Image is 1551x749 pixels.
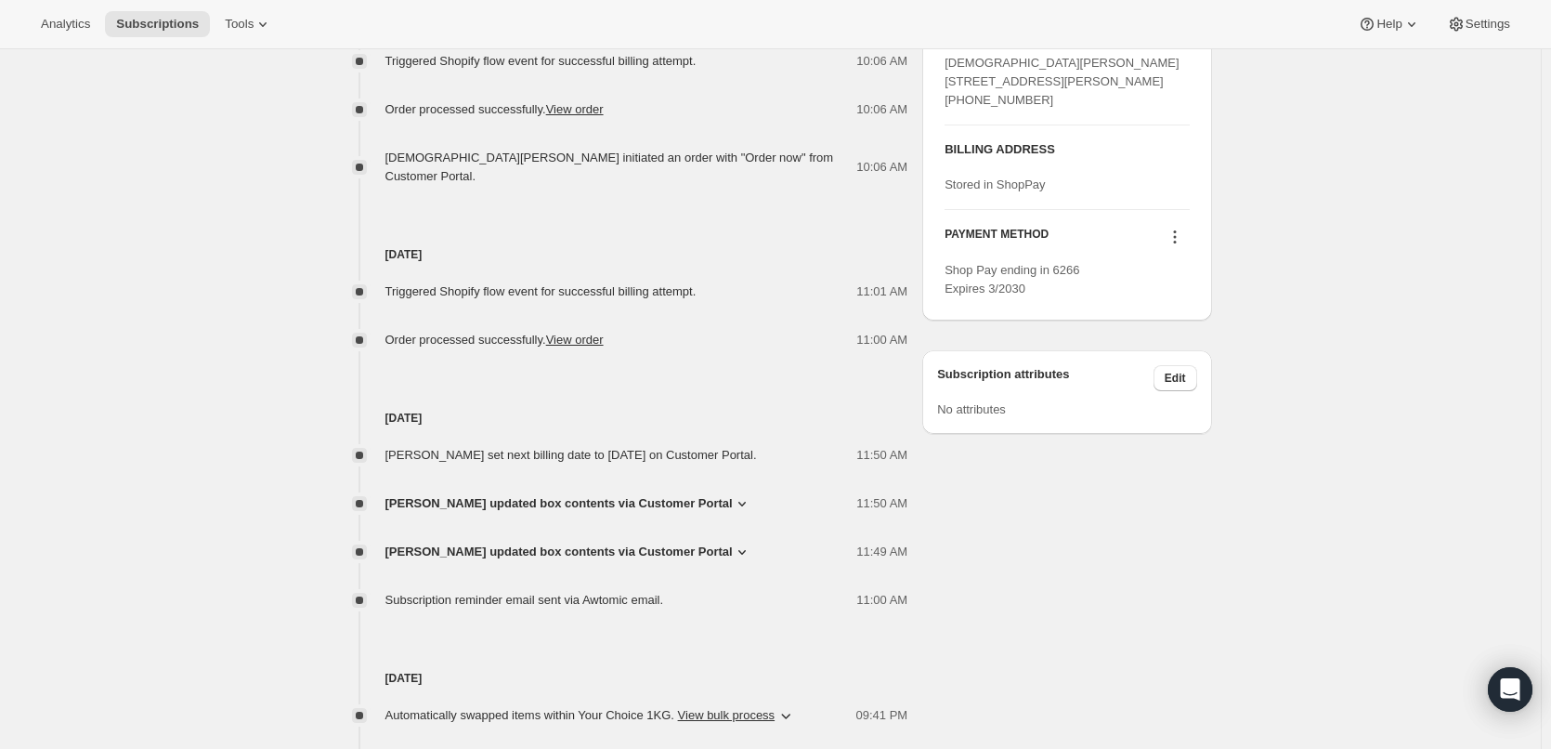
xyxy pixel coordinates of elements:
[374,701,807,730] button: Automatically swapped items within Your Choice 1KG. View bulk process
[1436,11,1521,37] button: Settings
[1153,365,1197,391] button: Edit
[937,402,1006,416] span: No attributes
[546,102,604,116] a: View order
[945,227,1049,252] h3: PAYMENT METHOD
[856,52,907,71] span: 10:06 AM
[856,283,907,301] span: 11:01 AM
[385,543,751,561] button: [PERSON_NAME] updated box contents via Customer Portal
[1347,11,1431,37] button: Help
[856,331,907,349] span: 11:00 AM
[945,177,1045,191] span: Stored in ShopPay
[385,593,664,607] span: Subscription reminder email sent via Awtomic email.
[385,151,834,183] span: [DEMOGRAPHIC_DATA][PERSON_NAME] initiated an order with "Order now" from Customer Portal.
[937,365,1153,391] h3: Subscription attributes
[116,17,199,32] span: Subscriptions
[856,543,907,561] span: 11:49 AM
[1165,371,1186,386] span: Edit
[385,54,697,68] span: Triggered Shopify flow event for successful billing attempt.
[385,494,751,513] button: [PERSON_NAME] updated box contents via Customer Portal
[385,448,757,462] span: [PERSON_NAME] set next billing date to [DATE] on Customer Portal.
[945,263,1079,296] span: Shop Pay ending in 6266 Expires 3/2030
[856,158,907,177] span: 10:06 AM
[1376,17,1401,32] span: Help
[385,102,604,116] span: Order processed successfully.
[385,706,775,725] span: Automatically swapped items within Your Choice 1KG .
[856,446,907,465] span: 11:50 AM
[945,56,1179,107] span: [DEMOGRAPHIC_DATA][PERSON_NAME] [STREET_ADDRESS][PERSON_NAME] [PHONE_NUMBER]
[225,17,254,32] span: Tools
[330,409,908,427] h4: [DATE]
[385,543,733,561] span: [PERSON_NAME] updated box contents via Customer Portal
[330,669,908,688] h4: [DATE]
[856,591,907,610] span: 11:00 AM
[546,333,604,347] a: View order
[856,494,907,513] span: 11:50 AM
[1488,667,1532,712] div: Open Intercom Messenger
[214,11,283,37] button: Tools
[385,284,697,298] span: Triggered Shopify flow event for successful billing attempt.
[330,245,908,264] h4: [DATE]
[105,11,210,37] button: Subscriptions
[41,17,90,32] span: Analytics
[385,333,604,347] span: Order processed successfully.
[385,494,733,513] span: [PERSON_NAME] updated box contents via Customer Portal
[1466,17,1510,32] span: Settings
[678,708,775,722] button: View bulk process
[856,706,908,725] span: 09:41 PM
[856,100,907,119] span: 10:06 AM
[30,11,101,37] button: Analytics
[945,140,1189,159] h3: BILLING ADDRESS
